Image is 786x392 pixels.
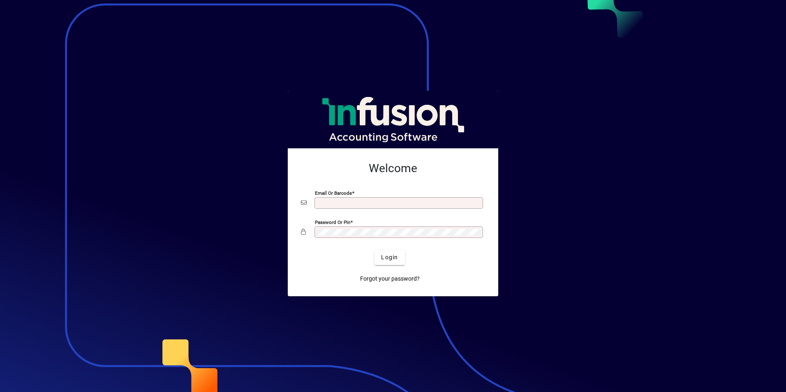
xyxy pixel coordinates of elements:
span: Forgot your password? [360,274,420,283]
mat-label: Password or Pin [315,219,350,225]
a: Forgot your password? [357,272,423,286]
mat-label: Email or Barcode [315,190,352,196]
button: Login [375,250,405,265]
span: Login [381,253,398,262]
h2: Welcome [301,161,485,175]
